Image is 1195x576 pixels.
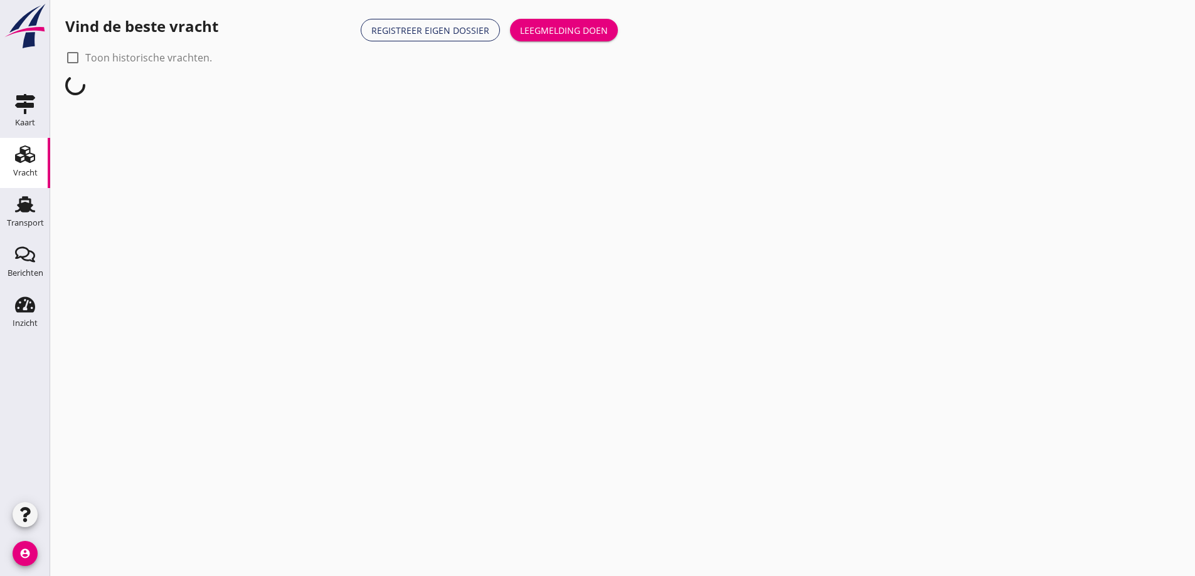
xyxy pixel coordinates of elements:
div: Inzicht [13,319,38,327]
label: Toon historische vrachten. [85,51,212,64]
div: Transport [7,219,44,227]
h1: Vind de beste vracht [65,15,218,45]
div: Berichten [8,269,43,277]
div: Registreer eigen dossier [371,24,489,37]
div: Kaart [15,118,35,127]
a: Registreer eigen dossier [361,19,500,41]
i: account_circle [13,541,38,566]
div: Leegmelding doen [520,24,608,37]
img: logo-small.a267ee39.svg [3,3,48,50]
button: Leegmelding doen [510,19,618,41]
div: Vracht [13,169,38,177]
